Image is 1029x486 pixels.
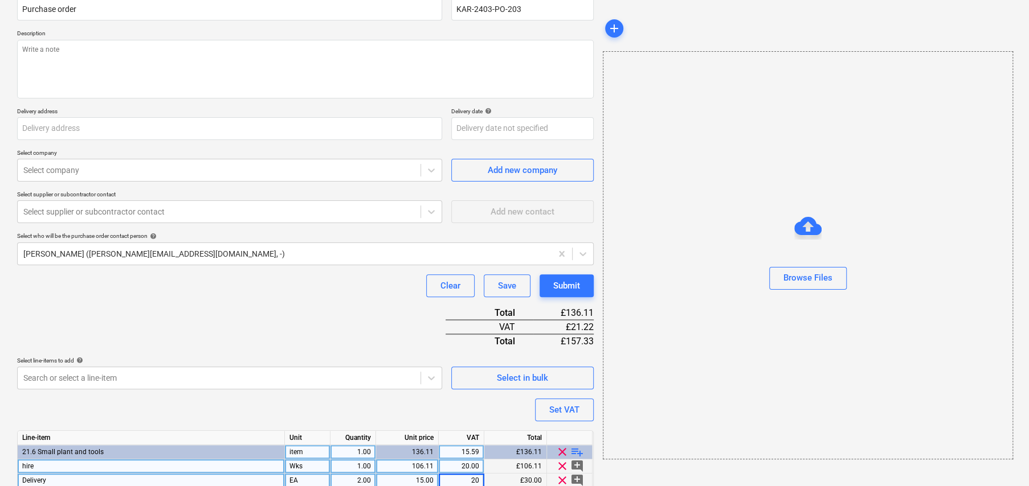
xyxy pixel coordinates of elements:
div: Delivery date [451,108,594,115]
span: playlist_add [570,445,584,459]
div: Submit [553,278,580,293]
div: Total [446,334,533,348]
span: add_comment [570,459,584,473]
span: clear [556,445,569,459]
div: Add new company [488,163,557,178]
button: Set VAT [535,398,594,421]
div: Save [498,278,516,293]
span: hire [22,462,34,470]
span: help [74,357,83,364]
div: Select in bulk [497,370,548,385]
div: item [285,445,330,459]
div: £21.22 [533,320,594,334]
div: Unit price [376,431,439,445]
span: add [607,22,621,35]
button: Clear [426,274,475,297]
div: 1.00 [335,459,371,473]
div: Unit [285,431,330,445]
div: £136.11 [484,445,547,459]
div: VAT [446,320,533,334]
button: Submit [540,274,594,297]
button: Save [484,274,530,297]
div: £157.33 [533,334,594,348]
div: Clear [440,278,460,293]
p: Description [17,30,594,39]
div: Select who will be the purchase order contact person [17,232,594,240]
div: 106.11 [381,459,434,473]
input: Delivery address [17,117,442,140]
iframe: Chat Widget [972,431,1029,486]
div: Total [484,431,547,445]
div: £106.11 [484,459,547,473]
p: Delivery address [17,108,442,117]
span: help [148,233,157,240]
span: Delivery [22,476,46,484]
span: help [483,108,492,114]
div: Wks [285,459,330,473]
div: Set VAT [549,402,579,417]
span: 21.6 Small plant and tools [22,448,104,456]
input: Delivery date not specified [451,117,594,140]
span: clear [556,459,569,473]
div: Browse Files [603,51,1013,459]
div: 20.00 [443,459,479,473]
div: 15.59 [443,445,479,459]
p: Select supplier or subcontractor contact [17,191,442,200]
div: Line-item [18,431,285,445]
p: Select company [17,149,442,159]
button: Select in bulk [451,366,594,389]
div: Browse Files [783,270,832,285]
button: Add new company [451,159,594,182]
div: Select line-items to add [17,357,442,364]
div: 136.11 [381,445,434,459]
div: 1.00 [335,445,371,459]
button: Browse Files [769,267,847,290]
div: VAT [439,431,484,445]
div: Quantity [330,431,376,445]
div: Total [446,306,533,320]
div: £136.11 [533,306,594,320]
